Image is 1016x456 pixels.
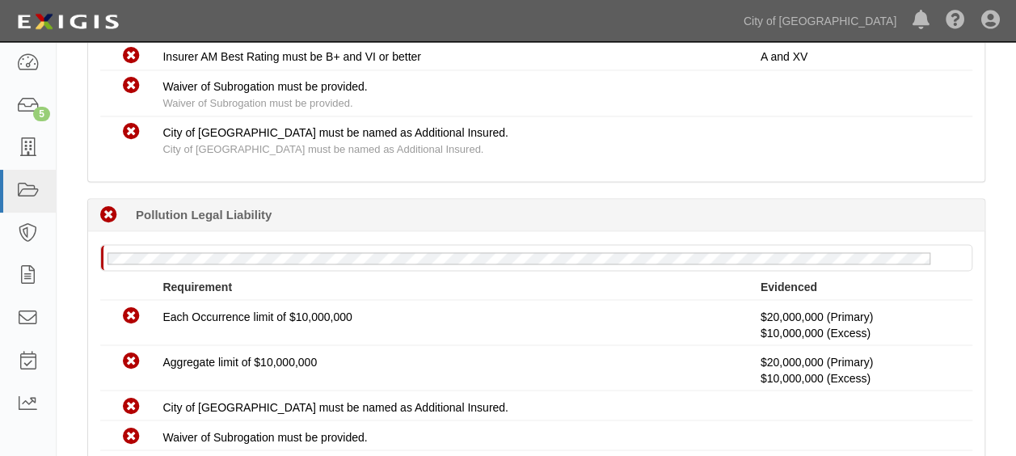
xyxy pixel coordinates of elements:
[162,430,367,443] span: Waiver of Subrogation must be provided.
[761,49,960,65] p: A and XV
[761,371,871,384] span: Policy #NY24UMRZ0C4B5IV Insurer: Navigators Insurance Company
[761,326,871,339] span: Policy #NY24UMRZ0C4B5IV Insurer: Navigators Insurance Company
[123,307,140,324] i: Non-Compliant
[761,308,960,340] p: $20,000,000 (Primary)
[162,143,483,155] span: City of [GEOGRAPHIC_DATA] must be named as Additional Insured.
[162,126,508,139] span: City of [GEOGRAPHIC_DATA] must be named as Additional Insured.
[162,281,232,293] strong: Requirement
[123,353,140,369] i: Non-Compliant
[12,7,124,36] img: logo-5460c22ac91f19d4615b14bd174203de0afe785f0fc80cf4dbbc73dc1793850b.png
[123,124,140,141] i: Non-Compliant
[761,353,960,386] p: $20,000,000 (Primary)
[162,400,508,413] span: City of [GEOGRAPHIC_DATA] must be named as Additional Insured.
[946,11,965,31] i: Help Center - Complianz
[100,207,117,224] i: Non-Compliant 38 days (since 09/02/2025)
[136,206,272,223] b: Pollution Legal Liability
[162,97,352,109] span: Waiver of Subrogation must be provided.
[162,310,352,323] span: Each Occurrence limit of $10,000,000
[33,107,50,121] div: 5
[123,48,140,65] i: Non-Compliant
[162,80,367,93] span: Waiver of Subrogation must be provided.
[736,5,904,37] a: City of [GEOGRAPHIC_DATA]
[162,355,317,368] span: Aggregate limit of $10,000,000
[761,281,817,293] strong: Evidenced
[162,50,420,63] span: Insurer AM Best Rating must be B+ and VI or better
[123,78,140,95] i: Non-Compliant
[123,428,140,445] i: Non-Compliant
[123,398,140,415] i: Non-Compliant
